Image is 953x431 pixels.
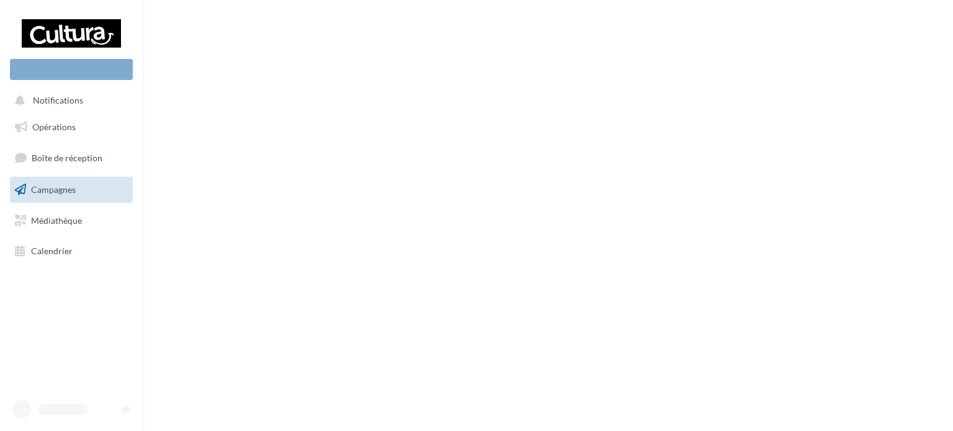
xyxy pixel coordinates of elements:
span: Notifications [33,96,83,106]
a: Boîte de réception [7,144,135,171]
a: Campagnes [7,177,135,203]
span: Boîte de réception [32,153,102,163]
span: Opérations [32,122,76,132]
span: Médiathèque [31,215,82,225]
a: Opérations [7,114,135,140]
span: Calendrier [31,246,73,256]
a: Calendrier [7,238,135,264]
span: Campagnes [31,184,76,195]
a: Médiathèque [7,208,135,234]
div: Nouvelle campagne [10,59,133,80]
